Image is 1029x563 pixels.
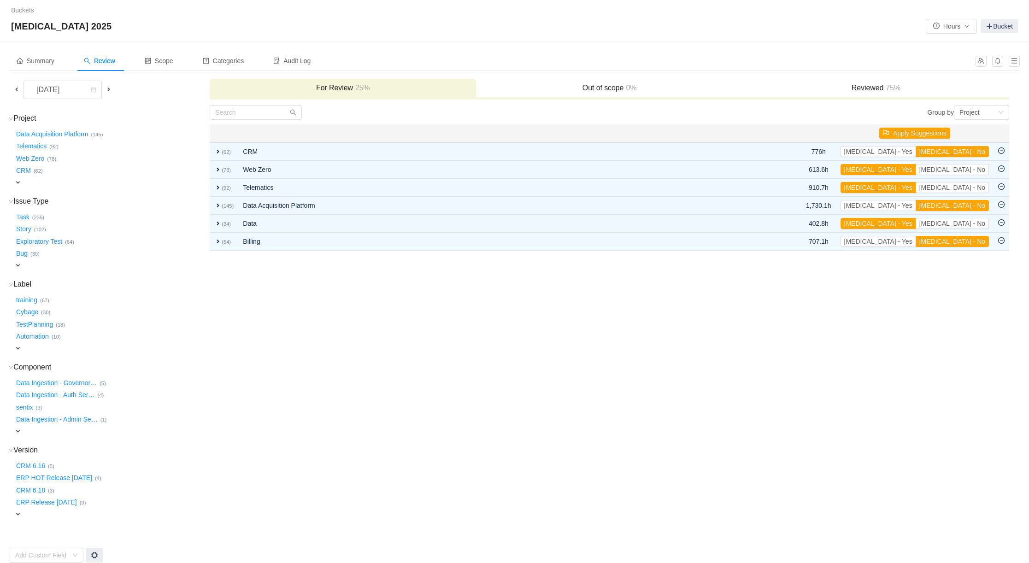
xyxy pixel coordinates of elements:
button: [MEDICAL_DATA] - No [916,146,989,157]
td: 402.8h [801,215,836,233]
small: (5) [100,381,106,386]
small: (3) [48,488,54,493]
small: (4) [97,393,104,398]
button: Data Acquisition Platform [14,127,91,141]
span: expand [214,202,222,209]
h3: For Review [214,83,471,93]
button: icon: bell [992,56,1003,67]
small: (10) [52,334,61,340]
button: icon: clock-circleHoursicon: down [926,19,977,34]
h3: Project [14,114,209,123]
h3: Component [14,363,209,372]
i: icon: down [8,365,13,370]
button: Task [14,210,32,224]
i: icon: profile [203,58,209,64]
h3: Version [14,446,209,455]
small: (145) [91,132,103,137]
button: [MEDICAL_DATA] - No [916,182,989,193]
i: icon: control [145,58,151,64]
button: [MEDICAL_DATA] - Yes [841,146,916,157]
i: icon: home [17,58,23,64]
div: Project [959,106,980,119]
button: [MEDICAL_DATA] - No [916,200,989,211]
button: TestPlanning [14,317,56,332]
i: icon: search [84,58,90,64]
span: expand [214,166,222,173]
span: expand [14,428,22,435]
span: 25% [353,84,370,92]
button: ERP Release [DATE] [14,495,80,510]
button: Automation [14,329,52,344]
small: (78) [222,167,231,173]
button: Data Ingestion - Governor… [14,375,100,390]
button: Story [14,222,34,237]
button: [MEDICAL_DATA] - Yes [841,200,916,211]
td: Billing [238,233,744,251]
small: (4) [95,475,101,481]
button: CRM 6.18 [14,483,48,498]
small: (18) [56,322,65,328]
i: icon: minus-circle [998,147,1005,154]
button: Telematics [14,139,49,154]
i: icon: down [8,448,13,453]
td: Web Zero [238,161,744,179]
i: icon: minus-circle [998,237,1005,244]
i: icon: minus-circle [998,165,1005,172]
button: CRM 6.16 [14,458,48,473]
span: expand [214,148,222,155]
button: [MEDICAL_DATA] - Yes [841,164,916,175]
span: Categories [203,57,244,65]
td: 910.7h [801,179,836,197]
h3: Label [14,280,209,289]
button: icon: team [976,56,987,67]
span: expand [14,510,22,518]
small: (3) [36,405,42,411]
small: (67) [40,298,49,303]
i: icon: calendar [91,87,96,94]
i: icon: down [8,282,13,287]
span: Scope [145,57,173,65]
i: icon: down [8,116,13,121]
button: [MEDICAL_DATA] - Yes [841,236,916,247]
small: (235) [32,215,44,220]
small: (1) [100,417,107,422]
i: icon: down [998,110,1004,116]
button: [MEDICAL_DATA] - Yes [841,182,916,193]
button: icon: flagApply Suggestions [879,128,950,139]
h3: Reviewed [747,83,1005,93]
button: sentix [14,400,36,415]
span: 75% [883,84,900,92]
span: expand [14,179,22,186]
button: Exploratory Test [14,234,65,249]
td: 707.1h [801,233,836,251]
h3: Out of scope [481,83,738,93]
small: (54) [222,239,231,245]
span: expand [214,184,222,191]
i: icon: minus-circle [998,183,1005,190]
button: [MEDICAL_DATA] - No [916,218,989,229]
h3: Issue Type [14,197,209,206]
td: Data [238,215,744,233]
button: [MEDICAL_DATA] - No [916,164,989,175]
small: (78) [47,156,56,162]
button: [MEDICAL_DATA] - No [916,236,989,247]
i: icon: audit [273,58,280,64]
i: icon: down [8,199,13,204]
span: expand [214,220,222,227]
button: Web Zero [14,151,47,166]
button: Data Ingestion - Auth Ser… [14,388,97,403]
span: expand [14,262,22,269]
td: CRM [238,142,744,161]
small: (92) [222,185,231,191]
a: Bucket [981,19,1018,33]
button: Cybage [14,305,41,320]
button: CRM [14,164,34,178]
div: Group by [610,105,1009,120]
small: (62) [222,149,231,155]
button: Data Ingestion - Admin Se… [14,412,100,427]
i: icon: minus-circle [998,201,1005,208]
td: Data Acquisition Platform [238,197,744,215]
small: (30) [41,310,50,315]
span: [MEDICAL_DATA] 2025 [11,19,117,34]
small: (5) [48,463,54,469]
